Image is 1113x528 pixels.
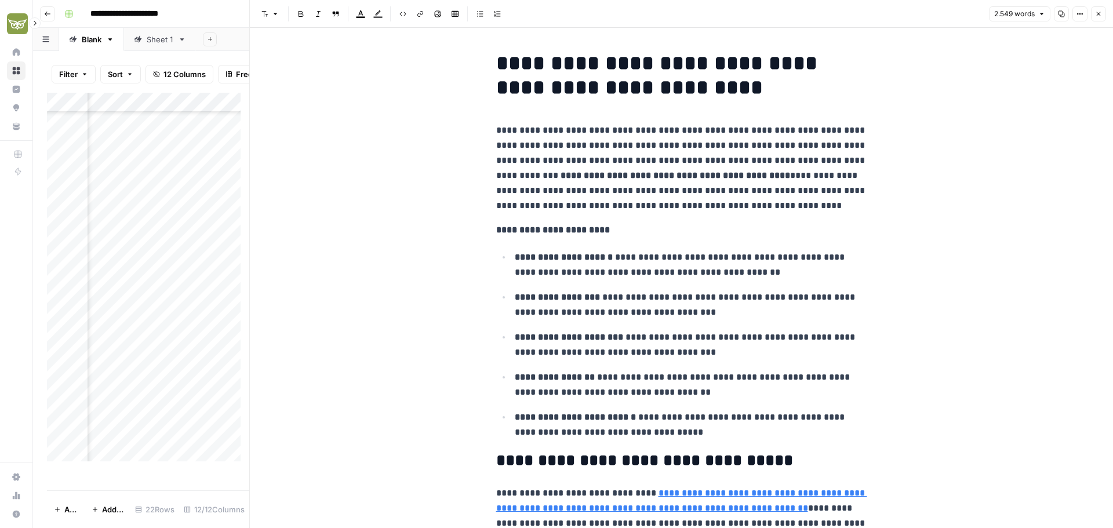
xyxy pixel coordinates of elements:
[218,65,303,83] button: Freeze Columns
[7,80,26,99] a: Insights
[100,65,141,83] button: Sort
[989,6,1050,21] button: 2.549 words
[7,486,26,505] a: Usage
[82,34,101,45] div: Blank
[108,68,123,80] span: Sort
[59,68,78,80] span: Filter
[85,500,130,519] button: Add 10 Rows
[147,34,173,45] div: Sheet 1
[7,99,26,117] a: Opportunities
[59,28,124,51] a: Blank
[179,500,249,519] div: 12/12 Columns
[7,13,28,34] img: Evergreen Media Logo
[130,500,179,519] div: 22 Rows
[64,504,78,515] span: Add Row
[163,68,206,80] span: 12 Columns
[146,65,213,83] button: 12 Columns
[47,500,85,519] button: Add Row
[7,117,26,136] a: Your Data
[994,9,1035,19] span: 2.549 words
[7,61,26,80] a: Browse
[7,9,26,38] button: Workspace: Evergreen Media
[52,65,96,83] button: Filter
[102,504,123,515] span: Add 10 Rows
[124,28,196,51] a: Sheet 1
[7,43,26,61] a: Home
[7,468,26,486] a: Settings
[7,505,26,523] button: Help + Support
[236,68,296,80] span: Freeze Columns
